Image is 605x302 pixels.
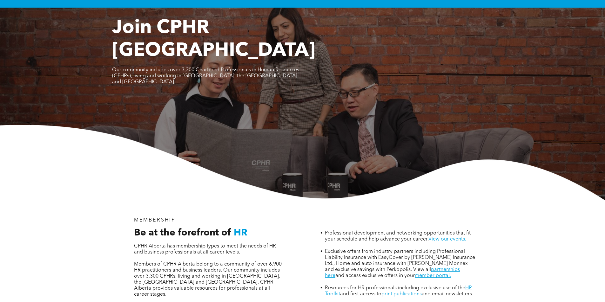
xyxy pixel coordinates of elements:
[325,286,465,291] span: Resources for HR professionals including exclusive use of the
[381,292,422,297] a: print publications
[134,244,276,255] span: CPHR Alberta has membership types to meet the needs of HR and business professionals at all caree...
[112,67,299,85] span: Our community includes over 3,300 Chartered Professionals in Human Resources (CPHRs), living and ...
[340,292,381,297] span: and first access to
[422,292,473,297] span: and email newsletters.
[428,237,466,242] a: View our events.
[234,228,247,238] span: HR
[112,19,315,61] span: Join CPHR [GEOGRAPHIC_DATA]
[325,249,475,272] span: Exclusive offers from industry partners including Professional Liability Insurance with EasyCover...
[134,218,176,223] span: MEMBERSHIP
[325,231,471,242] span: Professional development and networking opportunities that fit your schedule and help advance you...
[415,273,451,278] a: member portal.
[134,262,282,297] span: Members of CPHR Alberta belong to a community of over 6,900 HR practitioners and business leaders...
[335,273,415,278] span: and access exclusive offers in your
[134,228,231,238] span: Be at the forefront of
